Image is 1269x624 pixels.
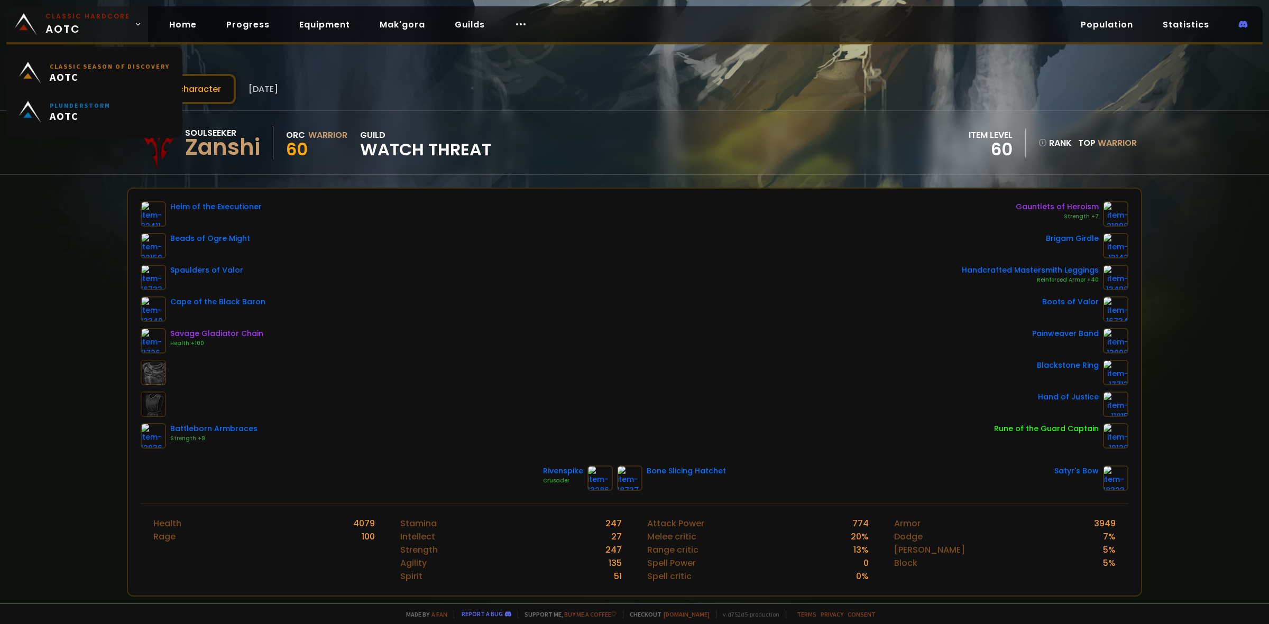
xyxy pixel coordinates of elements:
[605,543,622,556] div: 247
[543,465,583,477] div: Rivenspike
[360,128,491,157] div: guild
[1103,543,1116,556] div: 5 %
[664,610,710,618] a: [DOMAIN_NAME]
[153,530,176,543] div: Rage
[50,109,111,123] span: AOTC
[170,339,263,348] div: Health +100
[852,517,869,530] div: 774
[1037,360,1099,371] div: Blackstone Ring
[716,610,779,618] span: v. d752d5 - production
[1103,360,1128,385] img: item-17713
[614,570,622,583] div: 51
[647,465,726,477] div: Bone Slicing Hatchet
[848,610,876,618] a: Consent
[45,12,130,21] small: Classic Hardcore
[518,610,617,618] span: Support me,
[462,610,503,618] a: Report a bug
[962,276,1099,284] div: Reinforced Armor +40
[50,62,170,70] small: Classic Season of Discovery
[185,139,260,155] div: Zanshi
[605,517,622,530] div: 247
[962,265,1099,276] div: Handcrafted Mastersmith Leggings
[587,465,613,491] img: item-13286
[185,126,260,139] div: Soulseeker
[647,570,692,583] div: Spell critic
[360,142,491,157] span: Watch Threat
[647,543,698,556] div: Range critic
[50,70,170,83] span: AOTC
[611,530,622,543] div: 27
[1016,201,1099,212] div: Gauntlets of Heroism
[894,517,921,530] div: Armor
[400,556,427,570] div: Agility
[1103,423,1128,449] img: item-19120
[362,530,375,543] div: 100
[1054,465,1099,477] div: Satyr's Bow
[1103,201,1128,227] img: item-21998
[1072,14,1142,35] a: Population
[1103,556,1116,570] div: 5 %
[400,517,437,530] div: Stamina
[1103,265,1128,290] img: item-13498
[13,53,176,92] a: Classic Season of DiscoveryAOTC
[851,530,869,543] div: 20 %
[286,128,305,142] div: Orc
[617,465,642,491] img: item-18737
[1103,530,1116,543] div: 7 %
[141,233,166,258] img: item-22150
[161,14,205,35] a: Home
[431,610,447,618] a: a fan
[153,517,181,530] div: Health
[13,92,176,132] a: PlunderstormAOTC
[400,543,438,556] div: Strength
[894,543,965,556] div: [PERSON_NAME]
[353,517,375,530] div: 4079
[647,556,696,570] div: Spell Power
[170,201,262,212] div: Helm of the Executioner
[1016,212,1099,221] div: Strength +7
[1103,296,1128,322] img: item-16734
[1103,233,1128,258] img: item-13142
[623,610,710,618] span: Checkout
[647,517,704,530] div: Attack Power
[45,12,130,37] span: AOTC
[170,423,258,434] div: Battleborn Armbraces
[400,570,422,583] div: Spirit
[50,101,111,109] small: Plunderstorm
[969,128,1013,142] div: item level
[1154,14,1218,35] a: Statistics
[1032,328,1099,339] div: Painweaver Band
[564,610,617,618] a: Buy me a coffee
[821,610,843,618] a: Privacy
[1103,392,1128,417] img: item-11815
[371,14,434,35] a: Mak'gora
[400,610,447,618] span: Made by
[170,434,258,443] div: Strength +9
[1046,233,1099,244] div: Brigam Girdle
[170,328,263,339] div: Savage Gladiator Chain
[894,530,923,543] div: Dodge
[1038,392,1099,403] div: Hand of Justice
[400,530,435,543] div: Intellect
[141,296,166,322] img: item-13340
[1078,136,1137,150] div: Top
[994,423,1099,434] div: Rune of the Guard Captain
[170,296,265,308] div: Cape of the Black Baron
[170,233,250,244] div: Beads of Ogre Might
[446,14,493,35] a: Guilds
[141,423,166,449] img: item-12936
[286,137,308,161] span: 60
[894,556,917,570] div: Block
[1098,137,1137,149] span: Warrior
[249,82,278,96] span: [DATE]
[1103,465,1128,491] img: item-18323
[1038,136,1072,150] div: rank
[1103,328,1128,353] img: item-13098
[6,6,148,42] a: Classic HardcoreAOTC
[1094,517,1116,530] div: 3949
[853,543,869,556] div: 13 %
[797,610,816,618] a: Terms
[856,570,869,583] div: 0 %
[647,530,696,543] div: Melee critic
[969,142,1013,157] div: 60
